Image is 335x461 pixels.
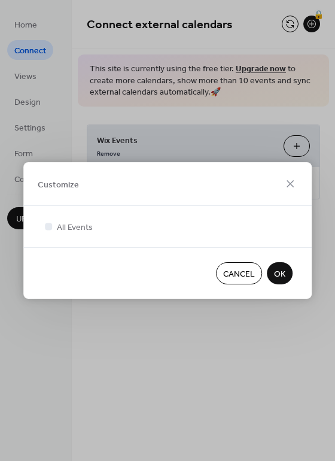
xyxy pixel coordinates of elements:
[274,268,285,281] span: OK
[57,222,93,234] span: All Events
[38,178,79,191] span: Customize
[267,262,293,284] button: OK
[216,262,262,284] button: Cancel
[223,268,255,281] span: Cancel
